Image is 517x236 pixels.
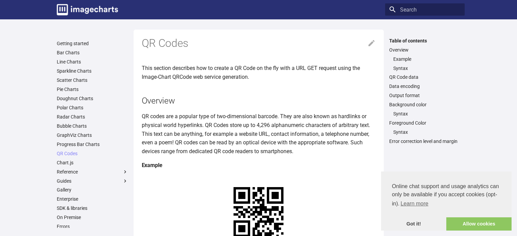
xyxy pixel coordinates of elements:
[57,59,128,65] a: Line Charts
[142,95,376,107] h2: Overview
[381,171,512,231] div: cookieconsent
[389,83,461,89] a: Data encoding
[57,141,128,147] a: Progress Bar Charts
[142,161,376,170] h4: Example
[57,68,128,74] a: Sparkline Charts
[142,36,376,51] h1: QR Codes
[389,129,461,135] nav: Foreground Color
[389,138,461,144] a: Error correction level and margin
[57,223,128,230] a: Errors
[57,40,128,47] a: Getting started
[446,217,512,231] a: allow cookies
[57,95,128,102] a: Doughnut Charts
[389,92,461,98] a: Output format
[57,77,128,83] a: Scatter Charts
[142,112,376,156] p: QR codes are a popular type of two-dimensional barcode. They are also known as hardlinks or physi...
[57,50,128,56] a: Bar Charts
[385,3,465,16] input: Search
[57,114,128,120] a: Radar Charts
[393,56,461,62] a: Example
[57,169,128,175] label: Reference
[57,150,128,157] a: QR Codes
[389,120,461,126] a: Foreground Color
[389,102,461,108] a: Background color
[392,182,501,209] span: Online chat support and usage analytics can only be available if you accept cookies (opt-in).
[381,217,446,231] a: dismiss cookie message
[57,214,128,220] a: On Premise
[389,111,461,117] nav: Background color
[389,56,461,71] nav: Overview
[57,187,128,193] a: Gallery
[57,132,128,138] a: GraphViz Charts
[57,205,128,211] a: SDK & libraries
[142,64,376,81] p: This section describes how to create a QR Code on the fly with a URL GET request using the Image-...
[57,105,128,111] a: Polar Charts
[389,74,461,80] a: QR Code data
[54,1,121,18] a: Image-Charts documentation
[385,38,465,44] label: Table of contents
[399,199,429,209] a: learn more about cookies
[393,111,461,117] a: Syntax
[57,196,128,202] a: Enterprise
[57,160,128,166] a: Chart.js
[57,86,128,92] a: Pie Charts
[57,4,118,15] img: logo
[393,65,461,71] a: Syntax
[57,123,128,129] a: Bubble Charts
[393,129,461,135] a: Syntax
[385,38,465,145] nav: Table of contents
[389,47,461,53] a: Overview
[57,178,128,184] label: Guides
